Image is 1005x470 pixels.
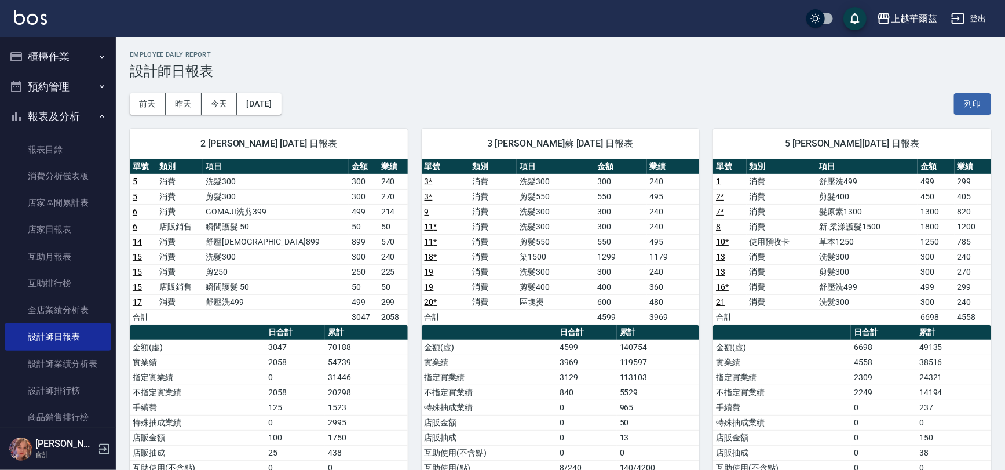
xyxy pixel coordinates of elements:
[133,252,142,261] a: 15
[325,430,408,445] td: 1750
[716,297,725,307] a: 21
[851,400,916,415] td: 0
[918,264,954,279] td: 300
[203,264,349,279] td: 剪250
[133,222,137,231] a: 6
[747,249,817,264] td: 消費
[422,400,557,415] td: 特殊抽成業績
[872,7,942,31] button: 上越華爾茲
[156,279,203,294] td: 店販銷售
[5,101,111,132] button: 報表及分析
[265,385,325,400] td: 2058
[713,309,746,325] td: 合計
[916,400,991,415] td: 237
[14,10,47,25] img: Logo
[918,234,954,249] td: 1250
[133,207,137,216] a: 6
[647,264,700,279] td: 240
[422,415,557,430] td: 店販金額
[557,430,617,445] td: 0
[851,325,916,340] th: 日合計
[946,8,991,30] button: 登出
[378,204,408,219] td: 214
[594,204,647,219] td: 300
[916,445,991,460] td: 38
[378,294,408,309] td: 299
[747,174,817,189] td: 消費
[378,189,408,204] td: 270
[617,400,700,415] td: 965
[130,370,265,385] td: 指定實業績
[5,270,111,297] a: 互助排行榜
[557,445,617,460] td: 0
[816,279,918,294] td: 舒壓洗499
[517,189,594,204] td: 剪髮550
[469,234,517,249] td: 消費
[130,159,408,325] table: a dense table
[469,294,517,309] td: 消費
[156,159,203,174] th: 類別
[349,264,378,279] td: 250
[843,7,867,30] button: save
[425,282,434,292] a: 19
[851,430,916,445] td: 0
[130,309,156,325] td: 合計
[203,294,349,309] td: 舒壓洗499
[349,219,378,234] td: 50
[156,189,203,204] td: 消費
[133,267,142,276] a: 15
[747,234,817,249] td: 使用預收卡
[647,249,700,264] td: 1179
[469,219,517,234] td: 消費
[816,159,918,174] th: 項目
[237,93,281,115] button: [DATE]
[203,159,349,174] th: 項目
[378,174,408,189] td: 240
[469,279,517,294] td: 消費
[265,400,325,415] td: 125
[203,234,349,249] td: 舒壓[DEMOGRAPHIC_DATA]899
[349,294,378,309] td: 499
[816,264,918,279] td: 剪髮300
[851,370,916,385] td: 2309
[349,309,378,325] td: 3047
[325,415,408,430] td: 2995
[647,309,700,325] td: 3969
[156,174,203,189] td: 消費
[647,219,700,234] td: 240
[816,189,918,204] td: 剪髮400
[816,249,918,264] td: 洗髮300
[469,174,517,189] td: 消費
[469,204,517,219] td: 消費
[425,267,434,276] a: 19
[617,430,700,445] td: 13
[203,249,349,264] td: 洗髮300
[557,385,617,400] td: 840
[713,400,851,415] td: 手續費
[5,377,111,404] a: 設計師排行榜
[349,279,378,294] td: 50
[916,415,991,430] td: 0
[5,216,111,243] a: 店家日報表
[918,249,954,264] td: 300
[918,219,954,234] td: 1800
[617,340,700,355] td: 140754
[9,438,32,461] img: Person
[133,237,142,246] a: 14
[156,249,203,264] td: 消費
[955,264,991,279] td: 270
[265,340,325,355] td: 3047
[747,204,817,219] td: 消費
[918,174,954,189] td: 499
[916,430,991,445] td: 150
[851,415,916,430] td: 0
[716,252,725,261] a: 13
[617,370,700,385] td: 113103
[378,159,408,174] th: 業績
[617,385,700,400] td: 5529
[156,264,203,279] td: 消費
[422,445,557,460] td: 互助使用(不含點)
[156,204,203,219] td: 消費
[166,93,202,115] button: 昨天
[325,400,408,415] td: 1523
